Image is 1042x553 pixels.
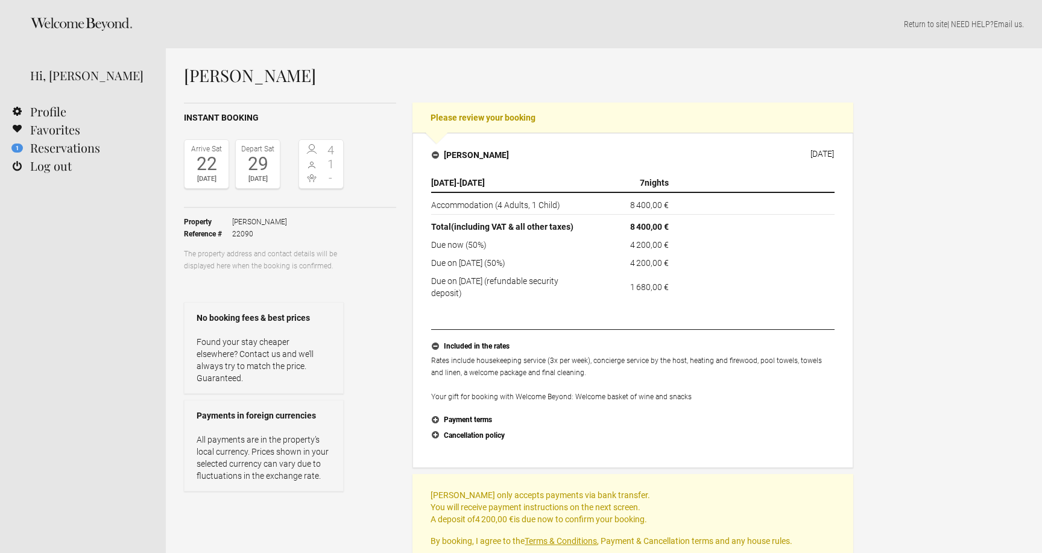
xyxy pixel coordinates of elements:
[630,222,669,232] flynt-currency: 8 400,00 €
[432,149,509,161] h4: [PERSON_NAME]
[431,272,593,299] td: Due on [DATE] (refundable security deposit)
[810,149,834,159] div: [DATE]
[630,258,669,268] flynt-currency: 4 200,00 €
[640,178,645,188] span: 7
[188,173,226,185] div: [DATE]
[475,514,514,524] flynt-currency: 4 200,00 €
[904,19,947,29] a: Return to site
[630,282,669,292] flynt-currency: 1 680,00 €
[431,236,593,254] td: Due now (50%)
[184,112,396,124] h2: Instant booking
[239,155,277,173] div: 29
[197,409,331,422] strong: Payments in foreign currencies
[232,228,287,240] span: 22090
[197,434,331,482] p: All payments are in the property’s local currency. Prices shown in your selected currency can var...
[431,339,835,355] button: Included in the rates
[593,174,674,192] th: nights
[459,178,485,188] span: [DATE]
[451,222,573,232] span: (including VAT & all other taxes)
[994,19,1022,29] a: Email us
[239,173,277,185] div: [DATE]
[431,178,456,188] span: [DATE]
[321,172,341,184] span: -
[239,143,277,155] div: Depart Sat
[321,158,341,170] span: 1
[431,192,593,215] td: Accommodation (4 Adults, 1 Child)
[630,200,669,210] flynt-currency: 8 400,00 €
[431,355,835,403] p: Rates include housekeeping service (3x per week), concierge service by the host, heating and fire...
[525,536,597,546] a: Terms & Conditions
[184,248,344,272] p: The property address and contact details will be displayed here when the booking is confirmed.
[431,174,593,192] th: -
[197,312,331,324] strong: No booking fees & best prices
[30,66,148,84] div: Hi, [PERSON_NAME]
[188,143,226,155] div: Arrive Sat
[321,144,341,156] span: 4
[431,489,835,525] p: [PERSON_NAME] only accepts payments via bank transfer. You will receive payment instructions on t...
[197,336,331,384] p: Found your stay cheaper elsewhere? Contact us and we’ll always try to match the price. Guaranteed.
[11,144,23,153] flynt-notification-badge: 1
[184,216,232,228] strong: Property
[630,240,669,250] flynt-currency: 4 200,00 €
[431,412,835,428] button: Payment terms
[431,428,835,444] button: Cancellation policy
[184,66,853,84] h1: [PERSON_NAME]
[184,228,232,240] strong: Reference #
[431,215,593,236] th: Total
[422,142,844,168] button: [PERSON_NAME] [DATE]
[232,216,287,228] span: [PERSON_NAME]
[431,535,835,547] p: By booking, I agree to the , Payment & Cancellation terms and any house rules.
[184,18,1024,30] p: | NEED HELP? .
[412,103,853,133] h2: Please review your booking
[431,254,593,272] td: Due on [DATE] (50%)
[188,155,226,173] div: 22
